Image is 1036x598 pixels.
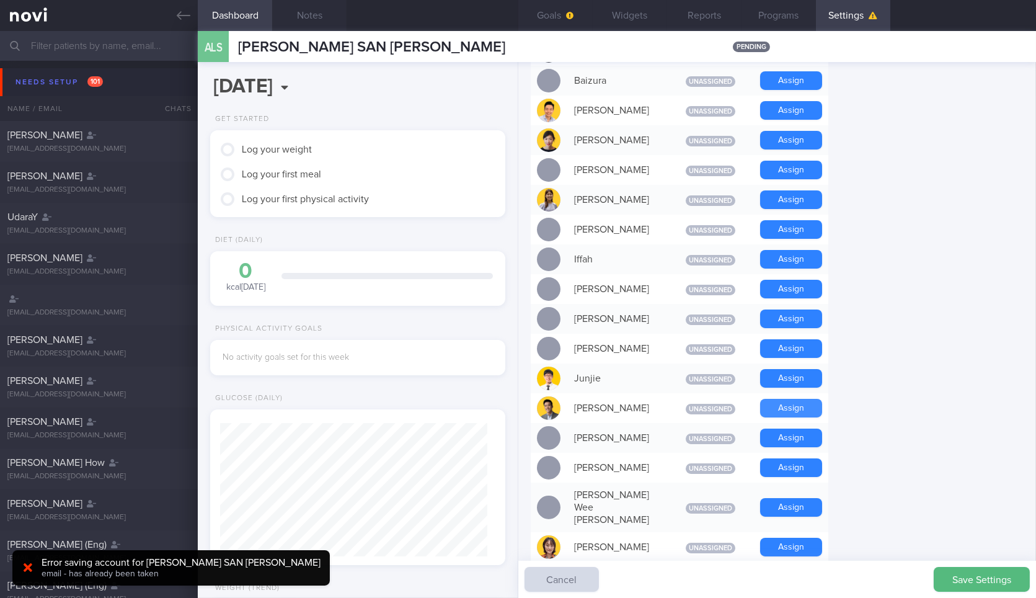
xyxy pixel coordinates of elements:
span: [PERSON_NAME] [7,253,82,263]
span: [PERSON_NAME] [7,376,82,386]
span: Unassigned [686,136,735,146]
div: [PERSON_NAME] [568,128,667,153]
span: Unassigned [686,315,735,325]
button: Assign [760,131,822,149]
button: Assign [760,161,822,179]
span: [PERSON_NAME] [7,499,82,509]
span: [PERSON_NAME] [7,335,82,345]
div: [PERSON_NAME] [568,426,667,450]
div: [PERSON_NAME] Wee [PERSON_NAME] [568,483,667,532]
span: Unassigned [686,543,735,553]
span: Unassigned [686,255,735,266]
div: [EMAIL_ADDRESS][DOMAIN_NAME] [7,554,190,563]
div: [PERSON_NAME] [568,158,667,182]
div: [EMAIL_ADDRESS][DOMAIN_NAME] [7,145,190,154]
div: [PERSON_NAME] [568,396,667,421]
div: [PERSON_NAME] [568,455,667,480]
div: kcal [DATE] [223,261,269,293]
div: [PERSON_NAME] [568,535,667,560]
span: pending [733,42,770,52]
button: Assign [760,458,822,477]
span: email - has already been taken [42,569,159,578]
span: [PERSON_NAME] [7,130,82,140]
div: [PERSON_NAME] [568,277,667,301]
div: [EMAIL_ADDRESS][DOMAIN_NAME] [7,185,190,195]
div: [EMAIL_ADDRESS][DOMAIN_NAME] [7,308,190,318]
button: Assign [760,429,822,447]
div: [EMAIL_ADDRESS][DOMAIN_NAME] [7,472,190,481]
span: Unassigned [686,225,735,236]
div: Iffah [568,247,667,272]
span: [PERSON_NAME] (Eng) [7,581,107,591]
div: Needs setup [12,74,106,91]
div: Get Started [210,115,269,124]
button: Assign [760,250,822,269]
div: [EMAIL_ADDRESS][DOMAIN_NAME] [7,513,190,522]
span: [PERSON_NAME] (Eng) [7,540,107,550]
div: Glucose (Daily) [210,394,283,403]
button: Assign [760,369,822,388]
div: [PERSON_NAME] [568,217,667,242]
div: [PERSON_NAME] [568,306,667,331]
div: [PERSON_NAME] [568,187,667,212]
button: Assign [760,280,822,298]
button: Assign [760,339,822,358]
button: Cancel [525,567,599,592]
button: Assign [760,220,822,239]
span: Unassigned [686,285,735,295]
span: Unassigned [686,195,735,206]
span: [PERSON_NAME] [7,417,82,427]
span: [PERSON_NAME] [7,171,82,181]
div: Physical Activity Goals [210,324,322,334]
div: [EMAIL_ADDRESS][DOMAIN_NAME] [7,390,190,399]
div: [EMAIL_ADDRESS][DOMAIN_NAME] [7,226,190,236]
div: [PERSON_NAME] [568,336,667,361]
div: Junjie [568,366,667,391]
div: [PERSON_NAME] [568,98,667,123]
span: Unassigned [686,374,735,385]
button: Assign [760,310,822,328]
button: Assign [760,399,822,417]
span: UdaraY [7,212,38,222]
div: Error saving account for [PERSON_NAME] SAN [PERSON_NAME] [42,556,321,569]
span: Unassigned [686,503,735,514]
span: Unassigned [686,166,735,176]
button: Save Settings [934,567,1030,592]
span: 101 [87,76,103,87]
div: [EMAIL_ADDRESS][DOMAIN_NAME] [7,431,190,440]
button: Assign [760,190,822,209]
span: [PERSON_NAME] SAN [PERSON_NAME] [238,40,505,55]
button: Assign [760,538,822,556]
button: Assign [760,71,822,90]
span: Unassigned [686,76,735,87]
span: Unassigned [686,434,735,444]
div: [EMAIL_ADDRESS][DOMAIN_NAME] [7,349,190,359]
span: Unassigned [686,463,735,474]
button: Assign [760,101,822,120]
button: Assign [760,498,822,517]
div: Baizura [568,68,667,93]
div: ALS [195,24,232,71]
div: Chats [148,96,198,121]
div: No activity goals set for this week [223,352,492,364]
span: Unassigned [686,404,735,414]
span: [PERSON_NAME] How [7,458,105,468]
span: Unassigned [686,106,735,117]
div: Diet (Daily) [210,236,263,245]
div: 0 [223,261,269,282]
div: [EMAIL_ADDRESS][DOMAIN_NAME] [7,267,190,277]
span: Unassigned [686,344,735,355]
